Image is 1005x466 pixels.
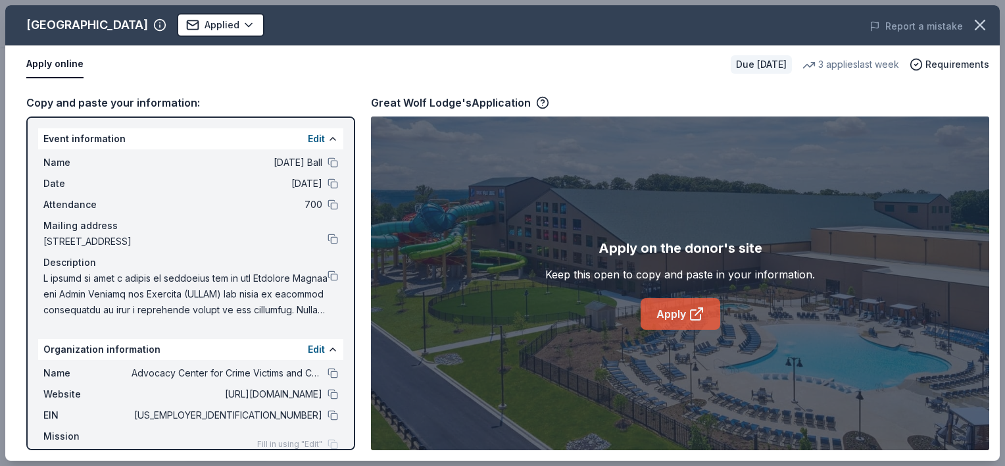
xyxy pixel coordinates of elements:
div: Event information [38,128,343,149]
button: Requirements [910,57,989,72]
button: Edit [308,131,325,147]
span: Fill in using "Edit" [257,439,322,450]
span: Name [43,365,132,381]
div: Due [DATE] [731,55,792,74]
span: 700 [132,197,322,213]
div: Copy and paste your information: [26,94,355,111]
div: Apply on the donor's site [599,238,762,259]
span: Applied [205,17,239,33]
span: L ipsumd si amet c adipis el seddoeius tem in utl Etdolore Magnaa eni Admin Veniamq nos Exercita ... [43,271,328,318]
div: 3 applies last week [802,57,899,72]
span: [US_EMPLOYER_IDENTIFICATION_NUMBER] [132,407,322,423]
div: Description [43,255,338,271]
button: Report a mistake [870,18,963,34]
span: [DATE] Ball [132,155,322,170]
div: Keep this open to copy and paste in your information. [545,267,815,282]
span: Requirements [925,57,989,72]
button: Applied [177,13,264,37]
span: [DATE] [132,176,322,192]
span: Mission statement [43,428,132,460]
div: [GEOGRAPHIC_DATA] [26,14,148,36]
div: Mailing address [43,218,338,234]
div: Organization information [38,339,343,360]
span: Date [43,176,132,192]
span: Name [43,155,132,170]
button: Apply online [26,51,84,78]
span: EIN [43,407,132,423]
span: Website [43,386,132,402]
div: Great Wolf Lodge's Application [371,94,549,111]
button: Edit [308,342,325,357]
span: Attendance [43,197,132,213]
span: [STREET_ADDRESS] [43,234,328,249]
span: Advocacy Center for Crime Victims and Children [132,365,322,381]
span: [URL][DOMAIN_NAME] [132,386,322,402]
a: Apply [641,298,720,330]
